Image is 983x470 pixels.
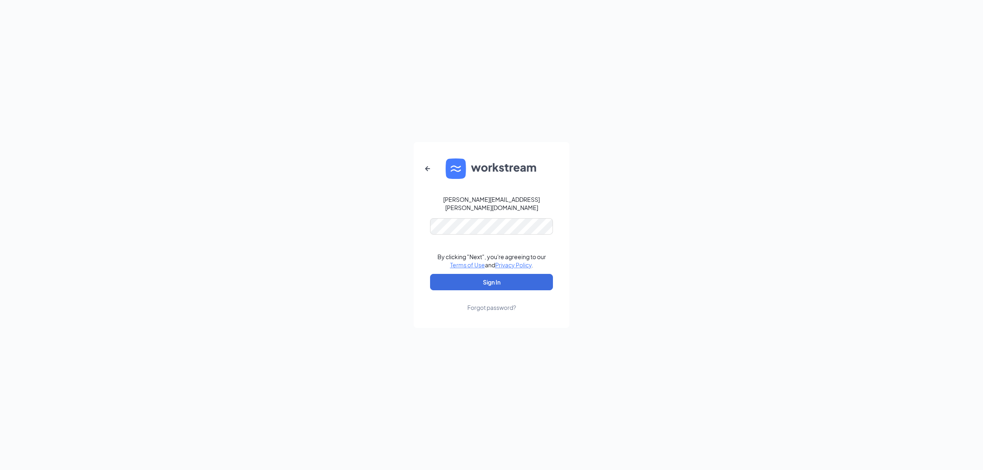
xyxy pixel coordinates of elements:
button: Sign In [430,274,553,290]
svg: ArrowLeftNew [423,164,433,174]
a: Terms of Use [450,261,485,269]
div: Forgot password? [467,303,516,312]
div: [PERSON_NAME][EMAIL_ADDRESS][PERSON_NAME][DOMAIN_NAME] [430,195,553,212]
button: ArrowLeftNew [418,159,437,179]
a: Forgot password? [467,290,516,312]
div: By clicking "Next", you're agreeing to our and . [437,253,546,269]
a: Privacy Policy [495,261,532,269]
img: WS logo and Workstream text [446,158,537,179]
